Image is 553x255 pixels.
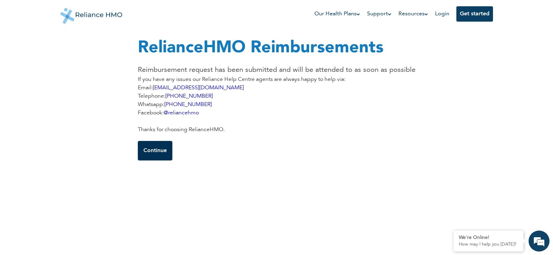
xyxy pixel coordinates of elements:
div: We're Online! [459,235,518,241]
button: Get started [456,6,493,22]
span: Conversation [3,229,68,234]
img: Reliance HMO's Logo [60,3,122,24]
a: [PHONE_NUMBER] [165,93,213,99]
a: Resources [398,10,428,18]
a: @reliancehmo [164,110,199,116]
p: Reimbursement request has been submitted and will be attended to as soon as possible [138,65,416,75]
span: We're online! [40,89,96,159]
a: [PHONE_NUMBER] [164,102,212,107]
div: Minimize live chat window [114,3,131,20]
a: [EMAIL_ADDRESS][DOMAIN_NAME] [153,85,244,91]
a: Our Health Plans [314,10,360,18]
h1: RelianceHMO Reimbursements [138,36,416,61]
div: Chat with us now [36,39,117,48]
a: Support [367,10,391,18]
p: How may I help you today? [459,242,518,247]
a: Login [435,11,449,17]
div: FAQs [68,217,133,239]
button: Continue [138,141,172,160]
p: If you have any issues our Reliance Help Centre agents are always happy to help via: Email: Telep... [138,75,416,134]
textarea: Type your message and hit 'Enter' [3,193,133,217]
img: d_794563401_company_1708531726252_794563401 [13,35,28,52]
